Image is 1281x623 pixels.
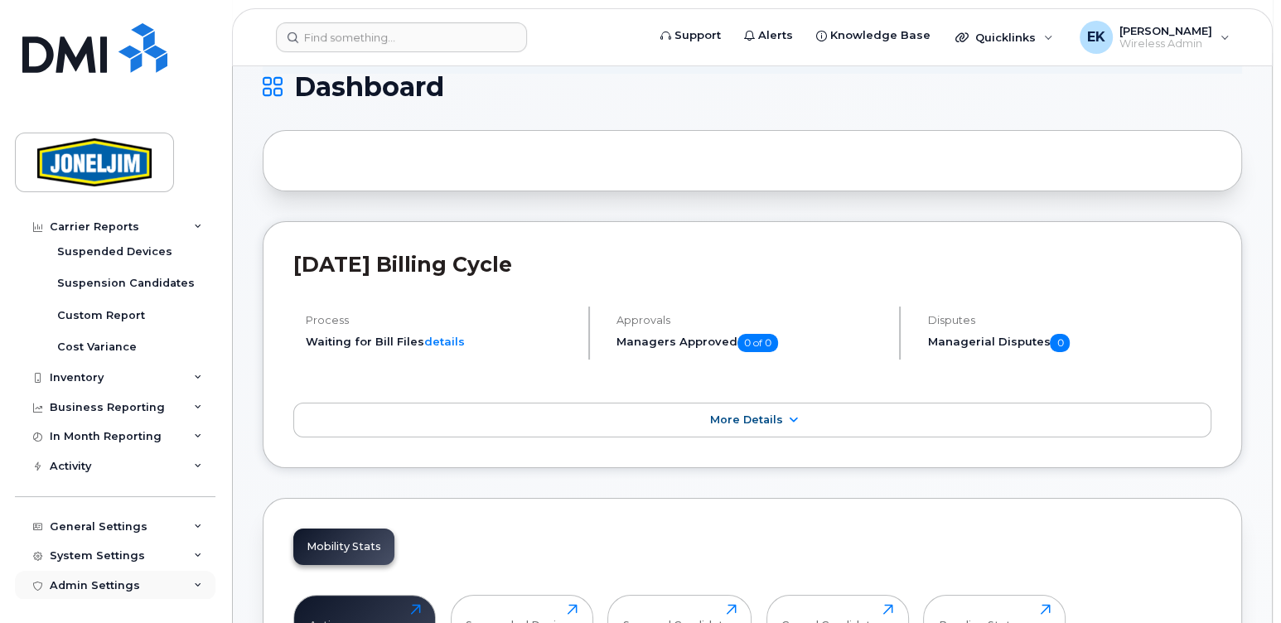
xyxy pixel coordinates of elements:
li: Waiting for Bill Files [306,334,574,350]
span: 0 [1050,334,1070,352]
span: Support [674,27,721,44]
span: Wireless Admin [1119,37,1212,51]
a: Support [649,19,732,52]
a: Knowledge Base [805,19,942,52]
span: Knowledge Base [830,27,931,44]
span: [PERSON_NAME] [1119,24,1212,37]
h4: Disputes [927,314,1211,326]
span: More Details [710,413,783,426]
a: Alerts [732,19,805,52]
div: Quicklinks [944,21,1065,54]
span: Dashboard [294,75,444,99]
div: Everett Knickle [1068,21,1241,54]
span: EK [1087,27,1105,47]
h4: Approvals [616,314,885,326]
h2: [DATE] Billing Cycle [293,252,1211,277]
input: Find something... [276,22,527,52]
span: 0 of 0 [737,334,778,352]
h5: Managerial Disputes [927,334,1211,352]
a: details [424,335,465,348]
h4: Process [306,314,574,326]
h5: Managers Approved [616,334,885,352]
span: Alerts [758,27,793,44]
span: Quicklinks [975,31,1036,44]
